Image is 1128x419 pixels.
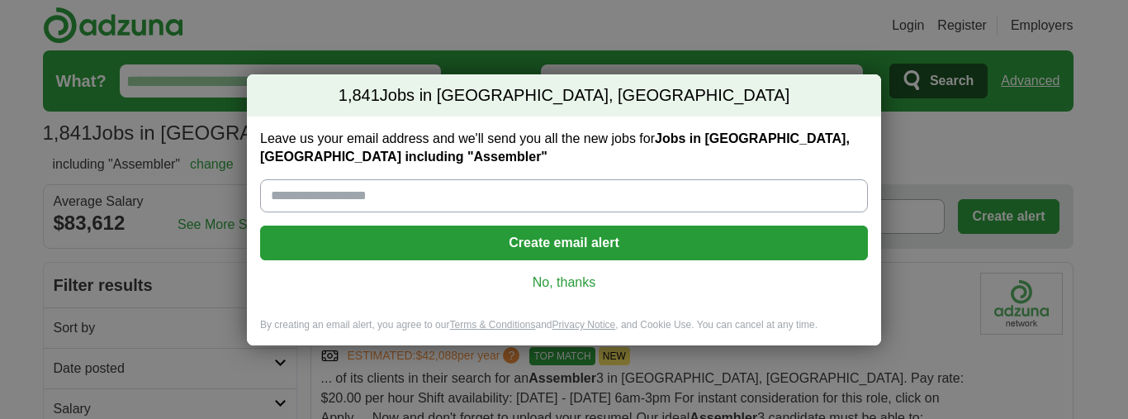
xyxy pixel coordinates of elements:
[449,319,535,331] a: Terms & Conditions
[260,226,868,260] button: Create email alert
[247,74,881,117] h2: Jobs in [GEOGRAPHIC_DATA], [GEOGRAPHIC_DATA]
[260,130,868,166] label: Leave us your email address and we'll send you all the new jobs for
[552,319,616,331] a: Privacy Notice
[273,274,855,292] a: No, thanks
[339,84,380,107] span: 1,841
[247,318,881,345] div: By creating an email alert, you agree to our and , and Cookie Use. You can cancel at any time.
